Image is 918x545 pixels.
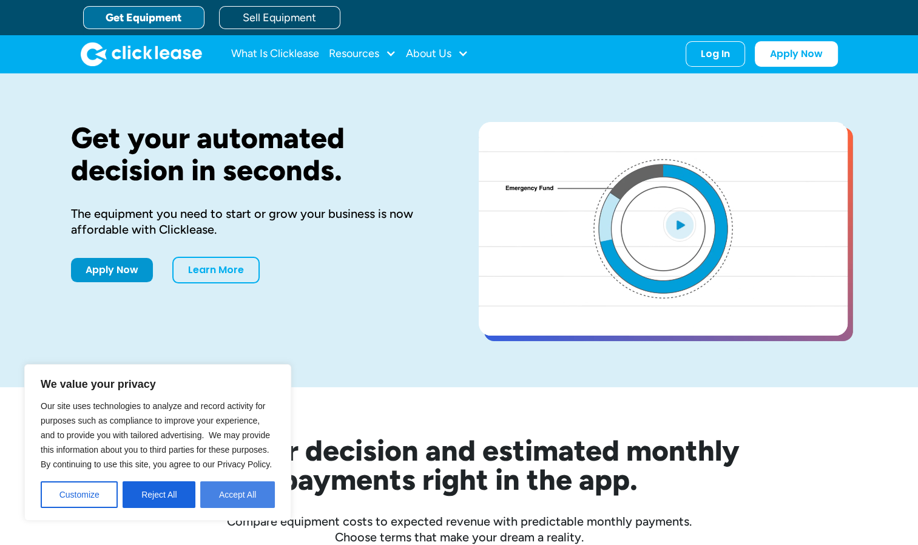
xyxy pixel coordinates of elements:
[41,401,272,469] span: Our site uses technologies to analyze and record activity for purposes such as compliance to impr...
[701,48,730,60] div: Log In
[406,42,468,66] div: About Us
[219,6,340,29] a: Sell Equipment
[231,42,319,66] a: What Is Clicklease
[24,364,291,521] div: We value your privacy
[81,42,202,66] img: Clicklease logo
[41,481,118,508] button: Customize
[172,257,260,283] a: Learn More
[123,481,195,508] button: Reject All
[120,436,799,494] h2: See your decision and estimated monthly payments right in the app.
[71,206,440,237] div: The equipment you need to start or grow your business is now affordable with Clicklease.
[755,41,838,67] a: Apply Now
[329,42,396,66] div: Resources
[71,258,153,282] a: Apply Now
[71,513,848,545] div: Compare equipment costs to expected revenue with predictable monthly payments. Choose terms that ...
[200,481,275,508] button: Accept All
[41,377,275,391] p: We value your privacy
[81,42,202,66] a: home
[71,122,440,186] h1: Get your automated decision in seconds.
[83,6,204,29] a: Get Equipment
[663,208,696,242] img: Blue play button logo on a light blue circular background
[479,122,848,336] a: open lightbox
